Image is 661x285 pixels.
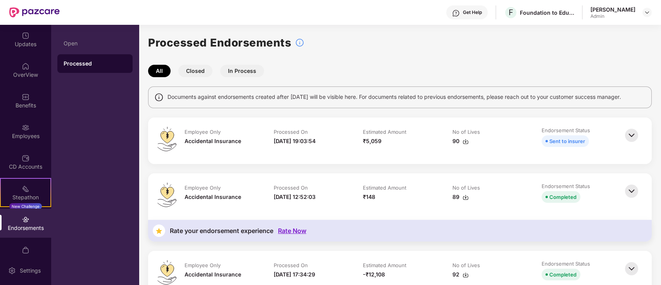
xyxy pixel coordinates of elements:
img: svg+xml;base64,PHN2ZyBpZD0iU2V0dGluZy0yMHgyMCIgeG1sbnM9Imh0dHA6Ly93d3cudzMub3JnLzIwMDAvc3ZnIiB3aW... [8,267,16,275]
div: Endorsement Status [542,260,590,267]
img: svg+xml;base64,PHN2ZyBpZD0iRHJvcGRvd24tMzJ4MzIiIHhtbG5zPSJodHRwOi8vd3d3LnczLm9yZy8yMDAwL3N2ZyIgd2... [644,9,650,16]
button: Closed [178,65,212,77]
div: [DATE] 17:34:29 [274,270,315,279]
div: Admin [590,13,635,19]
div: No of Lives [452,184,480,191]
img: svg+xml;base64,PHN2ZyBpZD0iQmFjay0zMngzMiIgeG1sbnM9Imh0dHA6Ly93d3cudzMub3JnLzIwMDAvc3ZnIiB3aWR0aD... [623,127,640,144]
img: svg+xml;base64,PHN2ZyB4bWxucz0iaHR0cDovL3d3dy53My5vcmcvMjAwMC9zdmciIHdpZHRoPSIzNyIgaGVpZ2h0PSIzNy... [153,225,165,237]
img: svg+xml;base64,PHN2ZyBpZD0iQmVuZWZpdHMiIHhtbG5zPSJodHRwOi8vd3d3LnczLm9yZy8yMDAwL3N2ZyIgd2lkdGg9Ij... [22,93,29,101]
img: svg+xml;base64,PHN2ZyBpZD0iSW5mb18tXzMyeDMyIiBkYXRhLW5hbWU9IkluZm8gLSAzMngzMiIgeG1sbnM9Imh0dHA6Ly... [295,38,304,47]
div: Rate your endorsement experience [170,227,273,235]
div: Accidental Insurance [185,137,241,145]
div: ₹148 [363,193,375,201]
div: Rate Now [278,227,306,235]
div: Accidental Insurance [185,193,241,201]
div: 90 [452,137,469,145]
div: Endorsement Status [542,183,590,190]
img: svg+xml;base64,PHN2ZyBpZD0iVXBkYXRlZCIgeG1sbnM9Imh0dHA6Ly93d3cudzMub3JnLzIwMDAvc3ZnIiB3aWR0aD0iMj... [22,32,29,40]
div: Estimated Amount [363,184,406,191]
div: Processed On [274,262,308,269]
div: Accidental Insurance [185,270,241,279]
img: svg+xml;base64,PHN2ZyBpZD0iRW1wbG95ZWVzIiB4bWxucz0iaHR0cDovL3d3dy53My5vcmcvMjAwMC9zdmciIHdpZHRoPS... [22,124,29,131]
div: Settings [17,267,43,275]
div: New Challenge [9,203,42,209]
div: Completed [549,193,576,201]
div: ₹5,059 [363,137,381,145]
div: [PERSON_NAME] [590,6,635,13]
div: Employee Only [185,262,221,269]
div: Stepathon [1,193,50,201]
img: svg+xml;base64,PHN2ZyBpZD0iRG93bmxvYWQtMzJ4MzIiIHhtbG5zPSJodHRwOi8vd3d3LnczLm9yZy8yMDAwL3N2ZyIgd2... [463,272,469,278]
span: Documents against endorsements created after [DATE] will be visible here. For documents related t... [167,93,621,101]
span: F [509,8,513,17]
h1: Processed Endorsements [148,34,291,51]
div: Open [64,40,126,47]
div: 92 [452,270,469,279]
div: [DATE] 19:03:54 [274,137,316,145]
div: Sent to insurer [549,137,585,145]
div: [DATE] 12:52:03 [274,193,316,201]
div: No of Lives [452,128,480,135]
img: svg+xml;base64,PHN2ZyB4bWxucz0iaHR0cDovL3d3dy53My5vcmcvMjAwMC9zdmciIHdpZHRoPSIyMSIgaGVpZ2h0PSIyMC... [22,185,29,193]
img: svg+xml;base64,PHN2ZyBpZD0iSG9tZSIgeG1sbnM9Imh0dHA6Ly93d3cudzMub3JnLzIwMDAvc3ZnIiB3aWR0aD0iMjAiIG... [22,62,29,70]
div: Foundation to Educate Girls Globally [520,9,574,16]
img: svg+xml;base64,PHN2ZyBpZD0iRW5kb3JzZW1lbnRzIiB4bWxucz0iaHR0cDovL3d3dy53My5vcmcvMjAwMC9zdmciIHdpZH... [22,216,29,223]
div: Completed [549,270,576,279]
button: All [148,65,171,77]
img: svg+xml;base64,PHN2ZyBpZD0iTXlfT3JkZXJzIiBkYXRhLW5hbWU9Ik15IE9yZGVycyIgeG1sbnM9Imh0dHA6Ly93d3cudz... [22,246,29,254]
div: Endorsement Status [542,127,590,134]
div: Estimated Amount [363,262,406,269]
div: Employee Only [185,128,221,135]
div: -₹12,108 [363,270,385,279]
img: svg+xml;base64,PHN2ZyBpZD0iRG93bmxvYWQtMzJ4MzIiIHhtbG5zPSJodHRwOi8vd3d3LnczLm9yZy8yMDAwL3N2ZyIgd2... [463,194,469,200]
img: svg+xml;base64,PHN2ZyB4bWxucz0iaHR0cDovL3d3dy53My5vcmcvMjAwMC9zdmciIHdpZHRoPSI0OS4zMiIgaGVpZ2h0PS... [157,183,176,207]
div: Get Help [463,9,482,16]
button: In Process [220,65,264,77]
div: Employee Only [185,184,221,191]
div: No of Lives [452,262,480,269]
img: svg+xml;base64,PHN2ZyBpZD0iRG93bmxvYWQtMzJ4MzIiIHhtbG5zPSJodHRwOi8vd3d3LnczLm9yZy8yMDAwL3N2ZyIgd2... [463,138,469,145]
div: Processed [64,60,126,67]
div: Processed On [274,128,308,135]
img: svg+xml;base64,PHN2ZyB4bWxucz0iaHR0cDovL3d3dy53My5vcmcvMjAwMC9zdmciIHdpZHRoPSI0OS4zMiIgaGVpZ2h0PS... [157,127,176,151]
img: New Pazcare Logo [9,7,60,17]
img: svg+xml;base64,PHN2ZyBpZD0iSGVscC0zMngzMiIgeG1sbnM9Imh0dHA6Ly93d3cudzMub3JnLzIwMDAvc3ZnIiB3aWR0aD... [452,9,460,17]
img: svg+xml;base64,PHN2ZyBpZD0iQmFjay0zMngzMiIgeG1sbnM9Imh0dHA6Ly93d3cudzMub3JnLzIwMDAvc3ZnIiB3aWR0aD... [623,183,640,200]
div: Estimated Amount [363,128,406,135]
img: svg+xml;base64,PHN2ZyBpZD0iQ0RfQWNjb3VudHMiIGRhdGEtbmFtZT0iQ0QgQWNjb3VudHMiIHhtbG5zPSJodHRwOi8vd3... [22,154,29,162]
img: svg+xml;base64,PHN2ZyBpZD0iSW5mbyIgeG1sbnM9Imh0dHA6Ly93d3cudzMub3JnLzIwMDAvc3ZnIiB3aWR0aD0iMTQiIG... [154,93,164,102]
img: svg+xml;base64,PHN2ZyBpZD0iQmFjay0zMngzMiIgeG1sbnM9Imh0dHA6Ly93d3cudzMub3JnLzIwMDAvc3ZnIiB3aWR0aD... [623,260,640,277]
div: 89 [452,193,469,201]
img: svg+xml;base64,PHN2ZyB4bWxucz0iaHR0cDovL3d3dy53My5vcmcvMjAwMC9zdmciIHdpZHRoPSI0OS4zMiIgaGVpZ2h0PS... [157,260,176,285]
div: Processed On [274,184,308,191]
